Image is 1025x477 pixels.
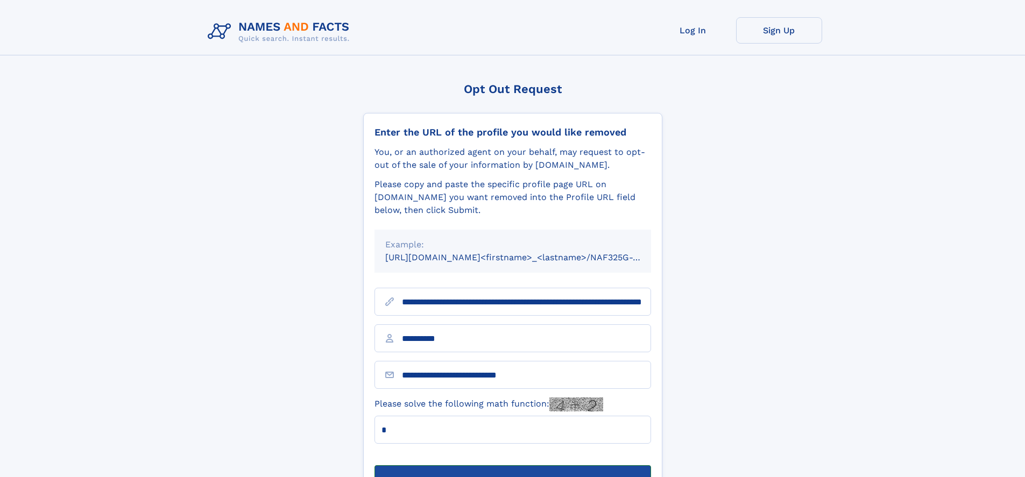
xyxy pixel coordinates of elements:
[374,146,651,172] div: You, or an authorized agent on your behalf, may request to opt-out of the sale of your informatio...
[385,238,640,251] div: Example:
[203,17,358,46] img: Logo Names and Facts
[374,397,603,411] label: Please solve the following math function:
[374,178,651,217] div: Please copy and paste the specific profile page URL on [DOMAIN_NAME] you want removed into the Pr...
[385,252,671,262] small: [URL][DOMAIN_NAME]<firstname>_<lastname>/NAF325G-xxxxxxxx
[374,126,651,138] div: Enter the URL of the profile you would like removed
[650,17,736,44] a: Log In
[363,82,662,96] div: Opt Out Request
[736,17,822,44] a: Sign Up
